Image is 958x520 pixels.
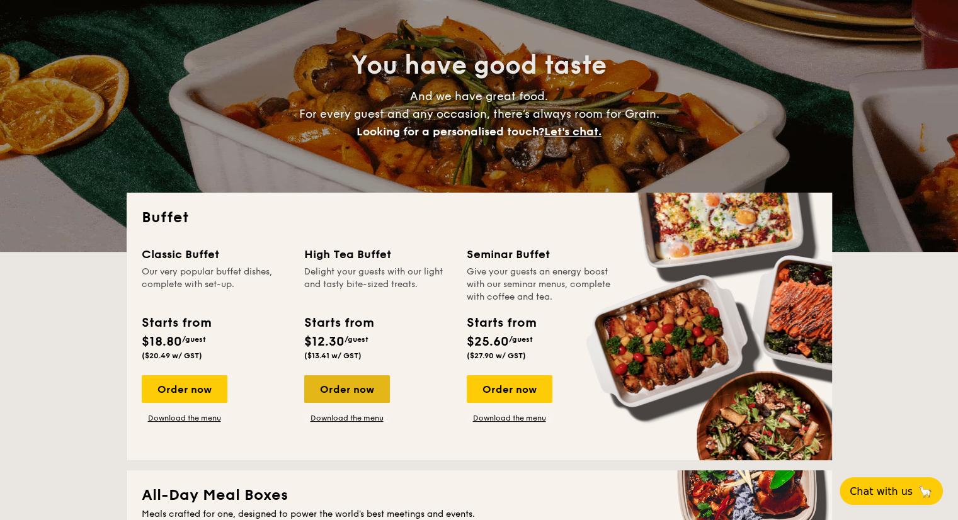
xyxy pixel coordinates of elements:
[467,266,614,303] div: Give your guests an energy boost with our seminar menus, complete with coffee and tea.
[467,351,526,360] span: ($27.90 w/ GST)
[840,477,943,505] button: Chat with us🦙
[142,266,289,303] div: Our very popular buffet dishes, complete with set-up.
[304,314,373,332] div: Starts from
[304,375,390,403] div: Order now
[142,351,202,360] span: ($20.49 w/ GST)
[304,266,452,303] div: Delight your guests with our light and tasty bite-sized treats.
[304,413,390,423] a: Download the menu
[304,334,345,349] span: $12.30
[345,335,368,344] span: /guest
[918,484,933,499] span: 🦙
[467,375,552,403] div: Order now
[467,246,614,263] div: Seminar Buffet
[351,50,607,81] span: You have good taste
[304,351,362,360] span: ($13.41 w/ GST)
[544,125,602,138] span: Let's chat.
[356,125,544,138] span: Looking for a personalised touch?
[142,375,227,403] div: Order now
[467,413,552,423] a: Download the menu
[142,334,182,349] span: $18.80
[142,246,289,263] div: Classic Buffet
[142,413,227,423] a: Download the menu
[509,335,533,344] span: /guest
[304,246,452,263] div: High Tea Buffet
[142,208,817,228] h2: Buffet
[850,485,913,497] span: Chat with us
[467,334,509,349] span: $25.60
[467,314,535,332] div: Starts from
[142,314,210,332] div: Starts from
[299,89,659,138] span: And we have great food. For every guest and any occasion, there’s always room for Grain.
[142,485,817,506] h2: All-Day Meal Boxes
[182,335,206,344] span: /guest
